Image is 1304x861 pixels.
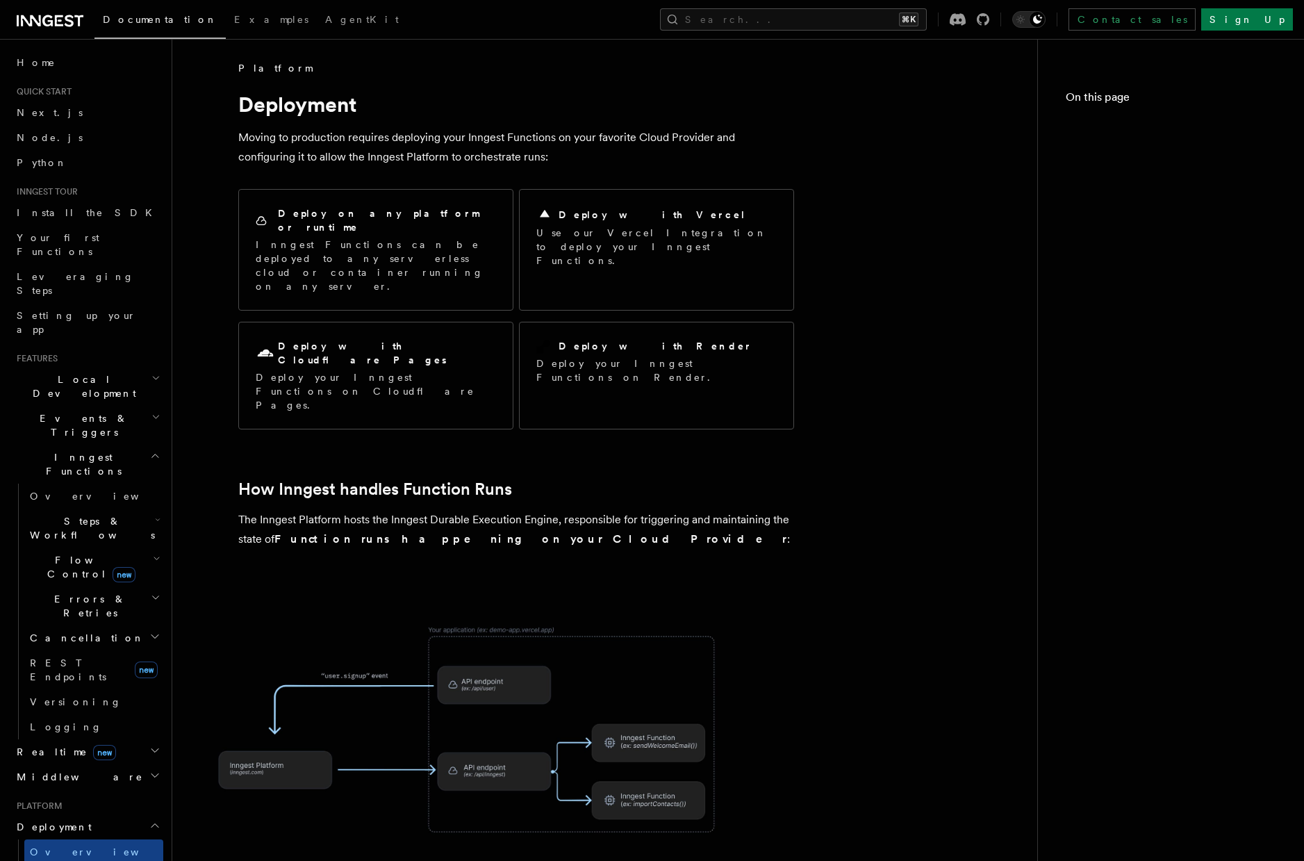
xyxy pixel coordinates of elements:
a: Setting up your app [11,303,163,342]
button: Steps & Workflows [24,509,163,548]
a: Contact sales [1068,8,1196,31]
p: Inngest Functions can be deployed to any serverless cloud or container running on any server. [256,238,496,293]
a: Deploy with RenderDeploy your Inngest Functions on Render. [519,322,794,429]
h2: Deploy with Render [559,339,752,353]
span: Your first Functions [17,232,99,257]
span: Platform [11,801,63,812]
p: The Inngest Platform hosts the Inngest Durable Execution Engine, responsible for triggering and m... [238,510,794,549]
a: Logging [24,714,163,739]
span: Next.js [17,107,83,118]
span: Examples [234,14,308,25]
p: Deploy your Inngest Functions on Cloudflare Pages. [256,370,496,412]
a: Versioning [24,689,163,714]
button: Realtimenew [11,739,163,764]
span: Deployment [11,820,92,834]
button: Cancellation [24,625,163,650]
span: Python [17,157,67,168]
span: Overview [30,846,173,858]
a: Next.js [11,100,163,125]
h2: Deploy with Cloudflare Pages [278,339,496,367]
span: Flow Control [24,553,153,581]
span: Install the SDK [17,207,160,218]
button: Middleware [11,764,163,789]
div: Inngest Functions [11,484,163,739]
span: Quick start [11,86,72,97]
span: Events & Triggers [11,411,151,439]
span: Realtime [11,745,116,759]
a: REST Endpointsnew [24,650,163,689]
span: new [93,745,116,760]
span: Node.js [17,132,83,143]
a: How Inngest handles Function Runs [238,479,512,499]
span: Steps & Workflows [24,514,155,542]
a: Home [11,50,163,75]
a: Deploy on any platform or runtimeInngest Functions can be deployed to any serverless cloud or con... [238,189,513,311]
a: Deploy with Cloudflare PagesDeploy your Inngest Functions on Cloudflare Pages. [238,322,513,429]
h1: Deployment [238,92,794,117]
a: Sign Up [1201,8,1293,31]
p: Deploy your Inngest Functions on Render. [536,356,777,384]
span: Home [17,56,56,69]
svg: Cloudflare [256,344,275,363]
span: Documentation [103,14,217,25]
button: Local Development [11,367,163,406]
span: Overview [30,491,173,502]
a: Your first Functions [11,225,163,264]
span: Errors & Retries [24,592,151,620]
a: Node.js [11,125,163,150]
h4: On this page [1066,89,1276,111]
span: Local Development [11,372,151,400]
button: Search...⌘K [660,8,927,31]
span: new [113,567,135,582]
button: Errors & Retries [24,587,163,625]
button: Flow Controlnew [24,548,163,587]
a: Install the SDK [11,200,163,225]
button: Events & Triggers [11,406,163,445]
strong: Function runs happening on your Cloud Provider [274,532,787,546]
span: Logging [30,721,102,732]
a: Examples [226,4,317,38]
a: Overview [24,484,163,509]
a: Leveraging Steps [11,264,163,303]
span: Middleware [11,770,143,784]
span: REST Endpoints [30,657,106,682]
p: Use our Vercel Integration to deploy your Inngest Functions. [536,226,777,268]
span: AgentKit [325,14,399,25]
h2: Deploy with Vercel [559,208,746,222]
span: Leveraging Steps [17,271,134,296]
h2: Deploy on any platform or runtime [278,206,496,234]
span: new [135,662,158,678]
button: Toggle dark mode [1012,11,1046,28]
span: Platform [238,61,312,75]
span: Versioning [30,696,122,707]
a: Python [11,150,163,175]
p: Moving to production requires deploying your Inngest Functions on your favorite Cloud Provider an... [238,128,794,167]
a: Deploy with VercelUse our Vercel Integration to deploy your Inngest Functions. [519,189,794,311]
span: Inngest Functions [11,450,150,478]
button: Inngest Functions [11,445,163,484]
span: Setting up your app [17,310,136,335]
kbd: ⌘K [899,13,918,26]
span: Inngest tour [11,186,78,197]
a: AgentKit [317,4,407,38]
button: Deployment [11,814,163,839]
span: Features [11,353,58,364]
a: Documentation [94,4,226,39]
span: Cancellation [24,631,145,645]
